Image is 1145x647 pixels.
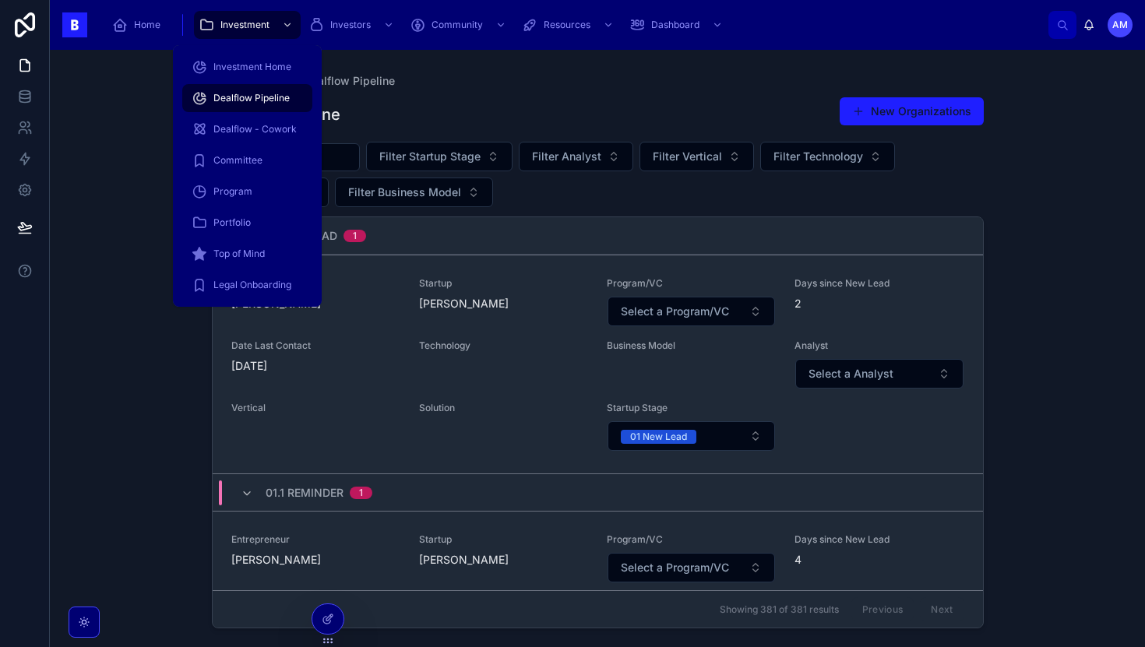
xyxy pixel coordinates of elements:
span: Showing 381 of 381 results [720,603,839,616]
span: 01.1 Reminder [266,485,343,501]
span: Community [432,19,483,31]
span: Dashboard [651,19,699,31]
span: Technology [419,339,588,352]
span: Investors [330,19,371,31]
button: Select Button [366,142,513,171]
span: Startup Stage [607,402,776,414]
button: New Organizations [840,97,984,125]
a: Home [107,11,171,39]
button: Select Button [608,553,775,582]
span: Startup [419,277,588,290]
span: Investment [220,19,270,31]
span: [PERSON_NAME] [419,552,588,568]
span: Top of Mind [213,248,265,260]
div: 01 New Lead [630,430,687,444]
span: Program [213,185,252,198]
span: Dealflow Pipeline [213,92,290,104]
span: Vertical [231,402,400,414]
span: Home [134,19,160,31]
span: Solution [419,402,588,414]
span: Business Model [607,339,776,352]
span: Entrepreneur [231,533,400,546]
button: Select Button [335,178,493,207]
p: [DATE] [231,358,267,374]
span: Filter Vertical [653,149,722,164]
a: Committee [182,146,312,174]
span: Select a Analyst [809,366,893,382]
a: Resources [517,11,622,39]
a: Investment [194,11,301,39]
span: Date Last Contact [231,339,400,352]
span: AM [1112,19,1128,31]
button: Select Button [795,359,963,389]
span: Program/VC [607,277,776,290]
span: Legal Onboarding [213,279,291,291]
span: Investment Home [213,61,291,73]
span: Filter Business Model [348,185,461,200]
span: [PERSON_NAME] [419,296,588,311]
a: Dashboard [625,11,731,39]
span: 2 [794,296,964,311]
div: 1 [353,230,357,242]
a: Portfolio [182,209,312,237]
span: Select a Program/VC [621,560,729,575]
button: Select Button [608,421,775,451]
a: Entrepreneur[PERSON_NAME]Startup[PERSON_NAME]Program/VCSelect ButtonDays since New Lead2Date Last... [213,255,983,473]
a: Investors [304,11,402,39]
span: 4 [794,552,964,568]
a: Program [182,178,312,206]
span: Filter Technology [773,149,863,164]
span: [PERSON_NAME] [231,552,400,568]
span: Analyst [794,339,964,352]
button: Select Button [608,297,775,326]
a: Dealflow Pipeline [182,84,312,112]
a: Dealflow - Cowork [182,115,312,143]
span: Filter Startup Stage [379,149,481,164]
span: Dealflow - Cowork [213,123,297,135]
span: Portfolio [213,216,251,229]
a: Legal Onboarding [182,271,312,299]
button: Select Button [639,142,754,171]
div: scrollable content [100,8,1048,42]
a: Investment Home [182,53,312,81]
span: Days since New Lead [794,533,964,546]
a: Top of Mind [182,240,312,268]
span: Resources [544,19,590,31]
span: Committee [213,154,262,167]
span: Days since New Lead [794,277,964,290]
span: Program/VC [607,533,776,546]
span: Startup [419,533,588,546]
span: Select a Program/VC [621,304,729,319]
a: Dealflow Pipeline [304,73,395,89]
span: Filter Analyst [532,149,601,164]
a: Community [405,11,514,39]
img: App logo [62,12,87,37]
button: Select Button [519,142,633,171]
button: Select Button [760,142,895,171]
div: 1 [359,487,363,499]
